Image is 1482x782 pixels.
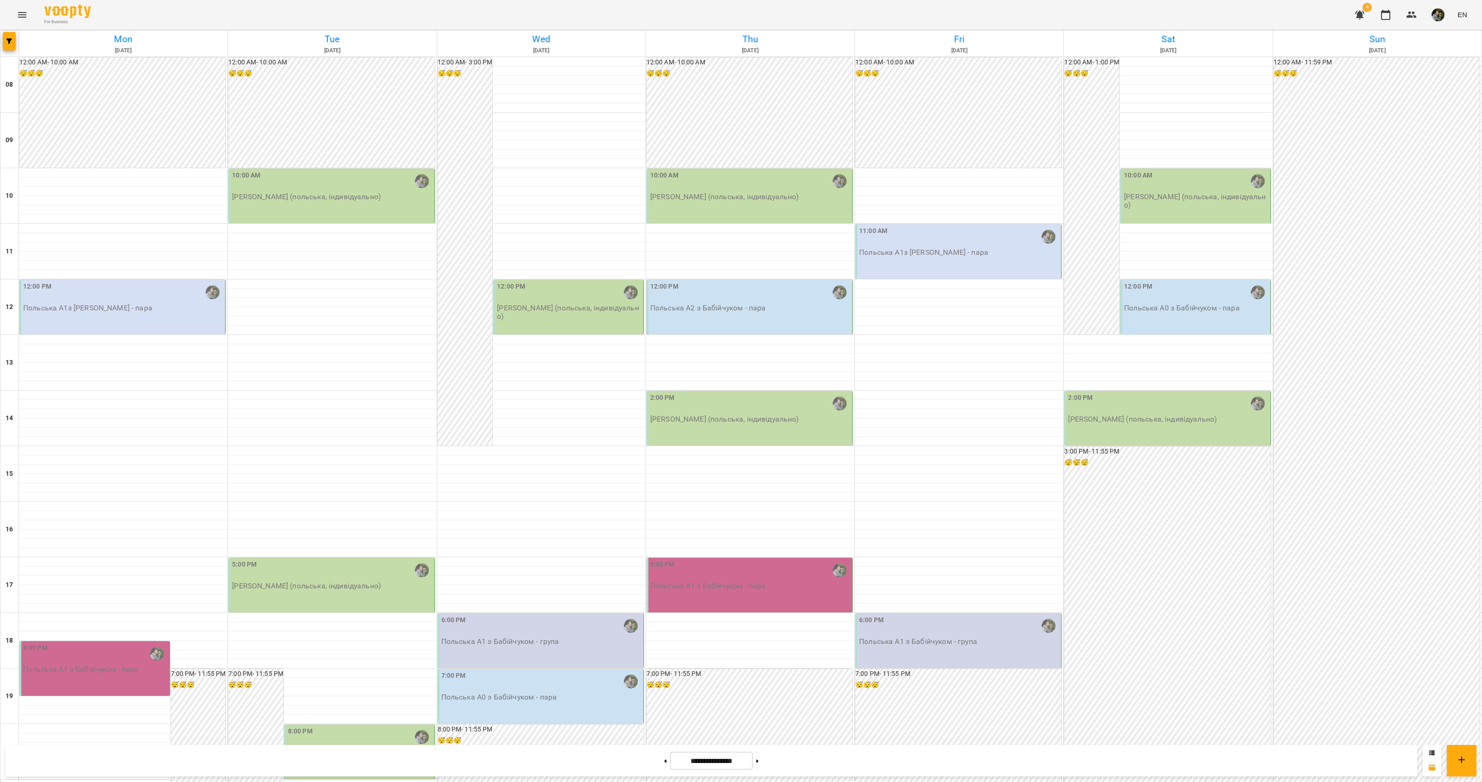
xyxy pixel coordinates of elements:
h6: Tue [229,32,435,46]
p: Польська А1з [PERSON_NAME] - пара [23,304,152,312]
h6: Wed [439,32,644,46]
p: [PERSON_NAME] (польська, індивідуально) [1068,415,1217,423]
label: 10:00 AM [1124,170,1152,181]
p: Польська А2 з Бабійчуком - пара [650,304,766,312]
img: Бабійчук Володимир Дмитрович (п) [415,730,429,744]
h6: [DATE] [856,46,1062,55]
img: Бабійчук Володимир Дмитрович (п) [415,174,429,188]
p: [PERSON_NAME] (польська, індивідуально) [1124,193,1268,209]
h6: 13 [6,358,13,368]
h6: 12:00 AM - 10:00 AM [19,57,226,68]
div: Бабійчук Володимир Дмитрович (п) [1042,230,1055,244]
h6: 12:00 AM - 1:00 PM [1064,57,1119,68]
h6: 18 [6,636,13,646]
div: Бабійчук Володимир Дмитрович (п) [833,174,847,188]
h6: 😴😴😴 [855,69,1061,79]
p: Польська А1 з Бабійчуком - пара [23,665,139,673]
label: 10:00 AM [232,170,260,181]
h6: 7:00 PM - 11:55 PM [647,669,853,679]
h6: 12:00 AM - 10:00 AM [647,57,853,68]
label: 11:00 AM [859,226,887,236]
h6: 09 [6,135,13,145]
h6: 😴😴😴 [228,69,434,79]
img: Бабійчук Володимир Дмитрович (п) [833,397,847,410]
h6: 8:00 PM - 11:55 PM [438,725,644,735]
label: 6:30 PM [23,643,48,653]
h6: 12:00 AM - 10:00 AM [855,57,1061,68]
p: Польська А0 з Бабійчуком - пара [1124,304,1240,312]
label: 12:00 PM [1124,282,1152,292]
img: Бабійчук Володимир Дмитрович (п) [1251,285,1265,299]
img: Бабійчук Володимир Дмитрович (п) [1251,397,1265,410]
h6: [DATE] [1065,46,1271,55]
label: 8:00 PM [288,726,313,737]
div: Бабійчук Володимир Дмитрович (п) [415,563,429,577]
h6: 14 [6,413,13,423]
h6: 15 [6,469,13,479]
h6: 12:00 AM - 11:59 PM [1274,57,1480,68]
button: Menu [11,4,33,26]
label: 6:00 PM [859,615,884,625]
span: For Business [44,19,91,25]
h6: Sat [1065,32,1271,46]
h6: 😴😴😴 [855,680,1061,690]
p: [PERSON_NAME] (польська, індивідуально) [232,582,381,590]
h6: [DATE] [20,46,226,55]
h6: 12:00 AM - 10:00 AM [228,57,434,68]
div: Бабійчук Володимир Дмитрович (п) [1042,619,1055,633]
label: 5:00 PM [650,560,675,570]
img: Бабійчук Володимир Дмитрович (п) [624,285,638,299]
img: Бабійчук Володимир Дмитрович (п) [624,619,638,633]
h6: 😴😴😴 [1274,69,1480,79]
h6: 08 [6,80,13,90]
p: Польська А1з [PERSON_NAME] - пара [859,248,988,256]
h6: [DATE] [647,46,853,55]
h6: 11 [6,246,13,257]
div: Бабійчук Володимир Дмитрович (п) [206,285,220,299]
label: 2:00 PM [1068,393,1093,403]
span: 4 [1363,3,1372,12]
h6: [DATE] [1275,46,1480,55]
h6: Mon [20,32,226,46]
p: Польська А0 з Бабійчуком - пара [441,693,557,701]
h6: 12:00 AM - 3:00 PM [438,57,493,68]
label: 12:00 PM [650,282,678,292]
h6: 16 [6,524,13,535]
h6: Thu [647,32,853,46]
h6: 😴😴😴 [438,69,493,79]
h6: 3:00 PM - 11:55 PM [1064,447,1270,457]
p: Польська А1 з Бабійчуком - група [441,637,559,645]
label: 7:00 PM [441,671,466,681]
h6: 😴😴😴 [438,736,644,746]
label: 12:00 PM [497,282,525,292]
p: [PERSON_NAME] (польська, індивідуально) [497,304,641,320]
img: Бабійчук Володимир Дмитрович (п) [1251,174,1265,188]
img: Бабійчук Володимир Дмитрович (п) [833,563,847,577]
h6: 7:00 PM - 11:55 PM [171,669,226,679]
img: Voopty Logo [44,5,91,18]
label: 6:00 PM [441,615,466,625]
label: 2:00 PM [650,393,675,403]
img: Бабійчук Володимир Дмитрович (п) [150,647,164,661]
h6: [DATE] [229,46,435,55]
button: EN [1454,6,1471,23]
h6: 7:00 PM - 11:55 PM [855,669,1061,679]
h6: 19 [6,691,13,701]
h6: 😴😴😴 [1064,69,1119,79]
h6: 17 [6,580,13,590]
p: [PERSON_NAME] (польська, індивідуально) [232,193,381,201]
img: Бабійчук Володимир Дмитрович (п) [833,285,847,299]
div: Бабійчук Володимир Дмитрович (п) [624,675,638,688]
h6: Fri [856,32,1062,46]
h6: 😴😴😴 [171,680,226,690]
p: [PERSON_NAME] (польська, індивідуально) [650,193,799,201]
